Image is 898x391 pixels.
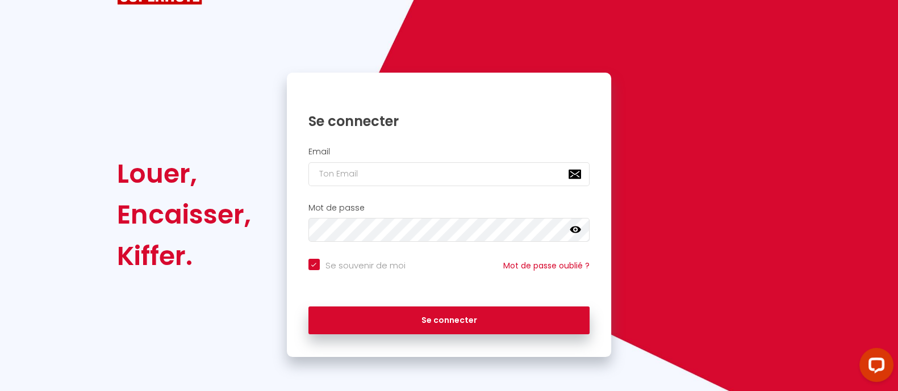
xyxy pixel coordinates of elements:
[308,306,590,335] button: Se connecter
[850,343,898,391] iframe: LiveChat chat widget
[308,112,590,130] h1: Se connecter
[117,153,251,194] div: Louer,
[308,203,590,213] h2: Mot de passe
[308,147,590,157] h2: Email
[308,162,590,186] input: Ton Email
[117,236,251,276] div: Kiffer.
[117,194,251,235] div: Encaisser,
[503,260,590,271] a: Mot de passe oublié ?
